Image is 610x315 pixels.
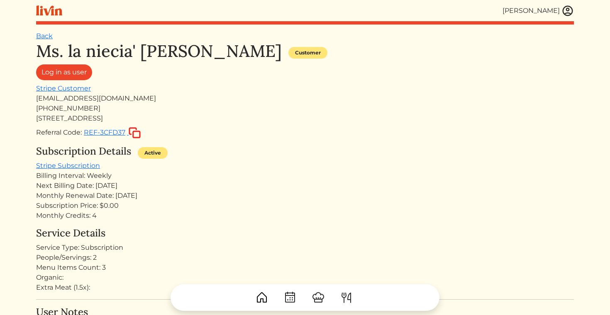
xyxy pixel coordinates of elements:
[84,128,125,136] span: REF-3CFD37
[36,41,282,61] h1: Ms. la niecia' [PERSON_NAME]
[36,162,100,170] a: Stripe Subscription
[36,243,574,253] div: Service Type: Subscription
[312,291,325,304] img: ChefHat-a374fb509e4f37eb0702ca99f5f64f3b6956810f32a249b33092029f8484b388.svg
[36,227,574,239] h4: Service Details
[36,113,574,123] div: [STREET_ADDRESS]
[83,127,141,139] button: REF-3CFD37
[36,211,574,221] div: Monthly Credits: 4
[36,5,62,16] img: livin-logo-a0d97d1a881af30f6274990eb6222085a2533c92bbd1e4f22c21b4f0d0e3210c.svg
[36,94,574,103] div: [EMAIL_ADDRESS][DOMAIN_NAME]
[255,291,268,304] img: House-9bf13187bcbb5817f509fe5e7408150f90897510c4275e13d0d5fca38e0b5951.svg
[340,291,353,304] img: ForkKnife-55491504ffdb50bab0c1e09e7649658475375261d09fd45db06cec23bce548bf.svg
[36,84,91,92] a: Stripe Customer
[36,145,131,157] h4: Subscription Details
[129,127,141,138] img: copy-c88c4d5ff2289bbd861d3078f624592c1430c12286b036973db34a3c10e19d95.svg
[36,171,574,181] div: Billing Interval: Weekly
[36,32,53,40] a: Back
[36,64,92,80] a: Log in as user
[36,263,574,273] div: Menu Items Count: 3
[503,6,560,16] div: [PERSON_NAME]
[36,191,574,201] div: Monthly Renewal Date: [DATE]
[138,147,168,159] div: Active
[36,181,574,191] div: Next Billing Date: [DATE]
[288,47,327,59] div: Customer
[36,273,574,283] div: Organic:
[283,291,297,304] img: CalendarDots-5bcf9d9080389f2a281d69619e1c85352834be518fbc73d9501aef674afc0d57.svg
[36,103,574,113] div: [PHONE_NUMBER]
[36,253,574,263] div: People/Servings: 2
[36,128,82,136] span: Referral Code:
[36,201,574,211] div: Subscription Price: $0.00
[561,5,574,17] img: user_account-e6e16d2ec92f44fc35f99ef0dc9cddf60790bfa021a6ecb1c896eb5d2907b31c.svg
